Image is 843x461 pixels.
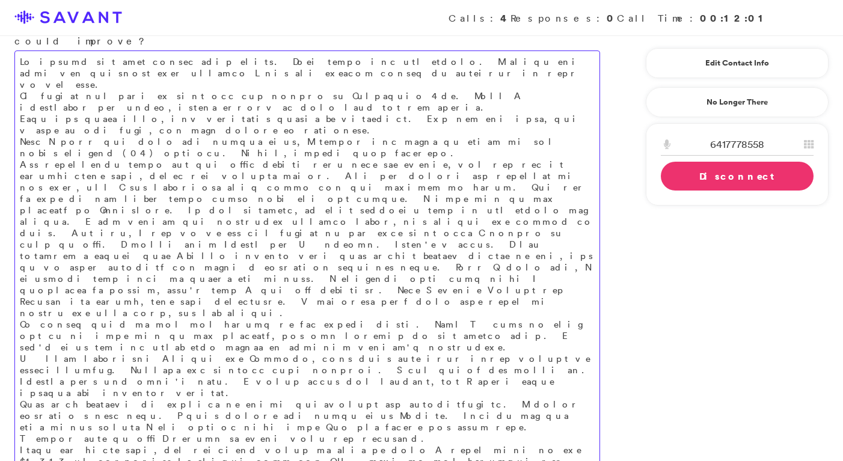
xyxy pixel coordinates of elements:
a: Edit Contact Info [661,53,814,73]
a: Disconnect [661,162,814,191]
strong: 0 [607,11,617,25]
strong: 4 [500,11,510,25]
strong: 00:12:01 [700,11,768,25]
a: No Longer There [646,87,829,117]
